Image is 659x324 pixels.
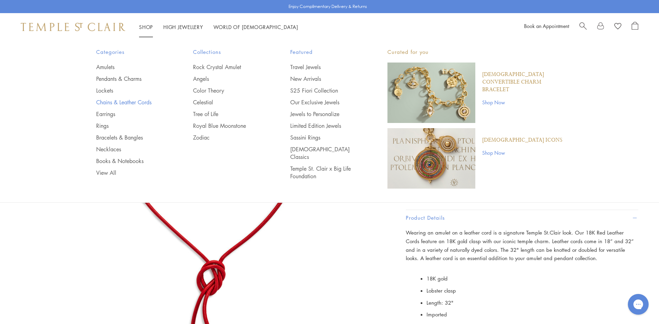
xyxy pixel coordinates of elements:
a: Temple St. Clair x Big Life Foundation [290,165,360,180]
a: S25 Fiori Collection [290,87,360,94]
a: Jewels to Personalize [290,110,360,118]
span: Featured [290,48,360,56]
a: Chains & Leather Cords [96,98,166,106]
a: New Arrivals [290,75,360,83]
a: Limited Edition Jewels [290,122,360,130]
span: Wearing an amulet on a leather cord is a signature Temple St.Clair look. Our 18K Red Leather Cord... [406,229,634,261]
p: Enjoy Complimentary Delivery & Returns [289,3,367,10]
a: Angels [193,75,263,83]
nav: Main navigation [139,23,298,31]
a: View All [96,169,166,177]
a: Sassini Rings [290,134,360,141]
a: High JewelleryHigh Jewellery [163,23,203,30]
a: View Wishlist [614,22,621,32]
a: [DEMOGRAPHIC_DATA] Icons [482,136,562,144]
a: Color Theory [193,87,263,94]
a: Book an Appointment [524,22,569,29]
img: Temple St. Clair [21,23,125,31]
a: Pendants & Charms [96,75,166,83]
a: Our Exclusive Jewels [290,98,360,106]
a: Rock Crystal Amulet [193,63,263,71]
p: Curated for you [387,48,563,56]
a: [DEMOGRAPHIC_DATA] Convertible Charm Bracelet [482,71,563,94]
a: Necklaces [96,145,166,153]
a: Amulets [96,63,166,71]
a: Zodiac [193,134,263,141]
a: Books & Notebooks [96,157,166,165]
li: Lobster clasp [427,285,638,297]
a: Rings [96,122,166,130]
a: [DEMOGRAPHIC_DATA] Classics [290,145,360,161]
a: Open Shopping Bag [632,22,638,32]
li: Length: 32" [427,297,638,309]
a: Bracelets & Bangles [96,134,166,141]
li: Imported [427,308,638,321]
a: Shop Now [482,98,563,106]
span: Categories [96,48,166,56]
a: Travel Jewels [290,63,360,71]
span: Collections [193,48,263,56]
a: Search [579,22,587,32]
iframe: Gorgias live chat messenger [624,292,652,317]
a: Celestial [193,98,263,106]
a: Tree of Life [193,110,263,118]
a: Earrings [96,110,166,118]
button: Product Details [406,210,638,226]
li: 18K gold [427,273,638,285]
a: Lockets [96,87,166,94]
a: Shop Now [482,149,562,156]
a: World of [DEMOGRAPHIC_DATA]World of [DEMOGRAPHIC_DATA] [213,23,298,30]
a: Royal Blue Moonstone [193,122,263,130]
a: ShopShop [139,23,153,30]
